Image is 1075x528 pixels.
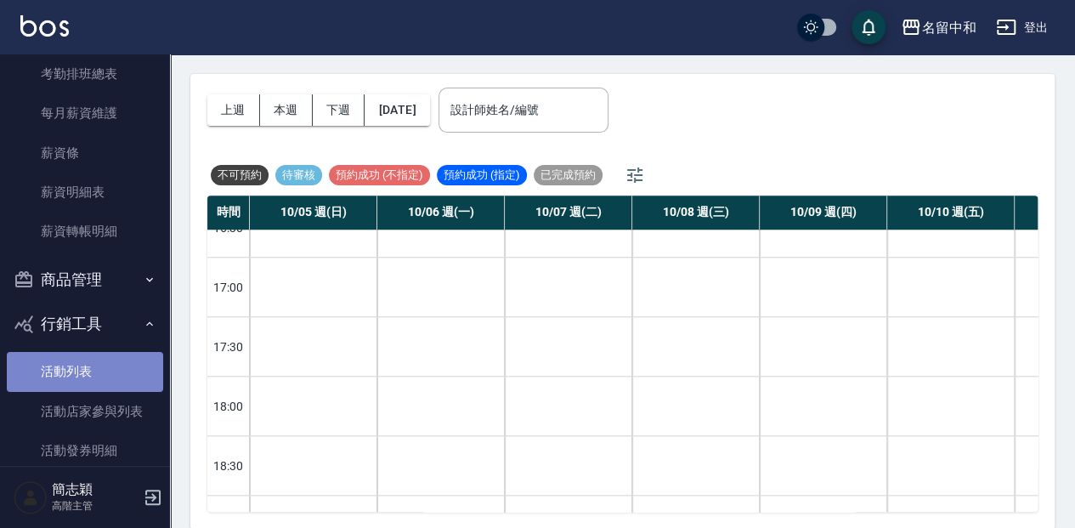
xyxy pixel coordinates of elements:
button: 登出 [989,12,1055,43]
div: 10/06 週(一) [377,196,505,230]
a: 活動發券明細 [7,431,163,470]
div: 16:30 [207,197,250,257]
a: 每月薪資維護 [7,94,163,133]
div: 時間 [207,196,250,230]
button: 下週 [313,94,365,126]
span: 待審核 [275,167,322,183]
p: 高階主管 [52,498,139,514]
button: [DATE] [365,94,429,126]
span: 預約成功 (指定) [437,167,527,183]
div: 10/05 週(日) [250,196,377,230]
div: 17:30 [207,316,250,376]
div: 10/10 週(五) [887,196,1015,230]
a: 活動列表 [7,352,163,391]
button: 行銷工具 [7,302,163,346]
div: 名留中和 [921,17,976,38]
a: 活動店家參與列表 [7,392,163,431]
span: 已完成預約 [534,167,603,183]
div: 10/07 週(二) [505,196,632,230]
span: 不可預約 [211,167,269,183]
div: 10/09 週(四) [760,196,887,230]
div: 10/08 週(三) [632,196,760,230]
a: 薪資轉帳明細 [7,212,163,251]
img: Logo [20,15,69,37]
a: 薪資條 [7,133,163,173]
button: 上週 [207,94,260,126]
button: save [852,10,885,44]
img: Person [14,480,48,514]
button: 商品管理 [7,258,163,302]
a: 考勤排班總表 [7,54,163,94]
div: 18:30 [207,435,250,495]
div: 18:00 [207,376,250,435]
a: 薪資明細表 [7,173,163,212]
button: 本週 [260,94,313,126]
span: 預約成功 (不指定) [329,167,430,183]
div: 17:00 [207,257,250,316]
button: 名留中和 [894,10,982,45]
h5: 簡志穎 [52,481,139,498]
